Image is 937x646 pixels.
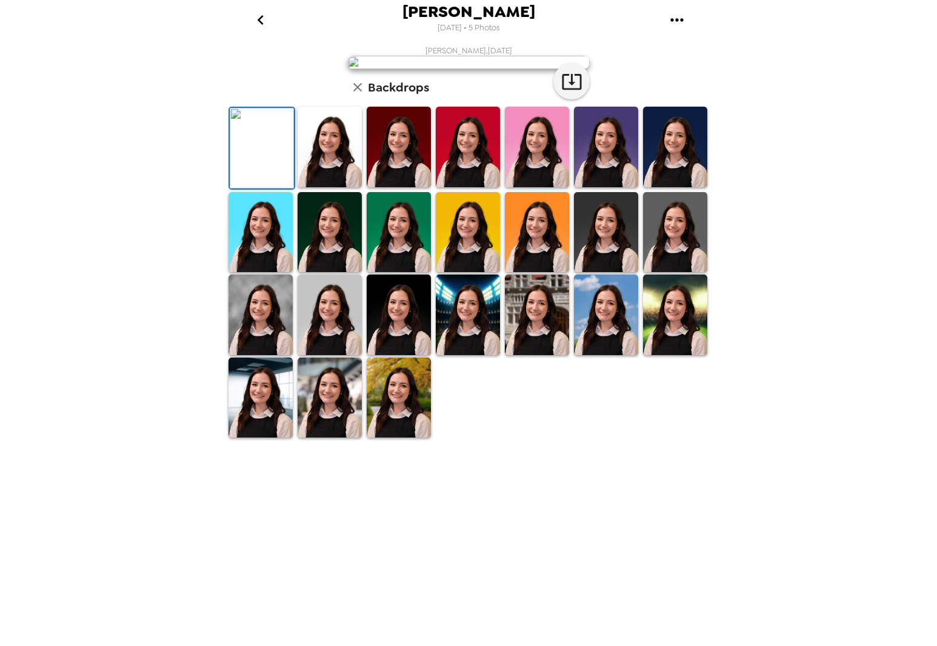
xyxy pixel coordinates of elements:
h6: Backdrops [368,78,429,97]
img: Original [230,108,294,188]
span: [DATE] • 5 Photos [438,20,500,36]
img: user [347,56,590,69]
span: [PERSON_NAME] [402,4,535,20]
span: [PERSON_NAME] , [DATE] [425,45,512,56]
